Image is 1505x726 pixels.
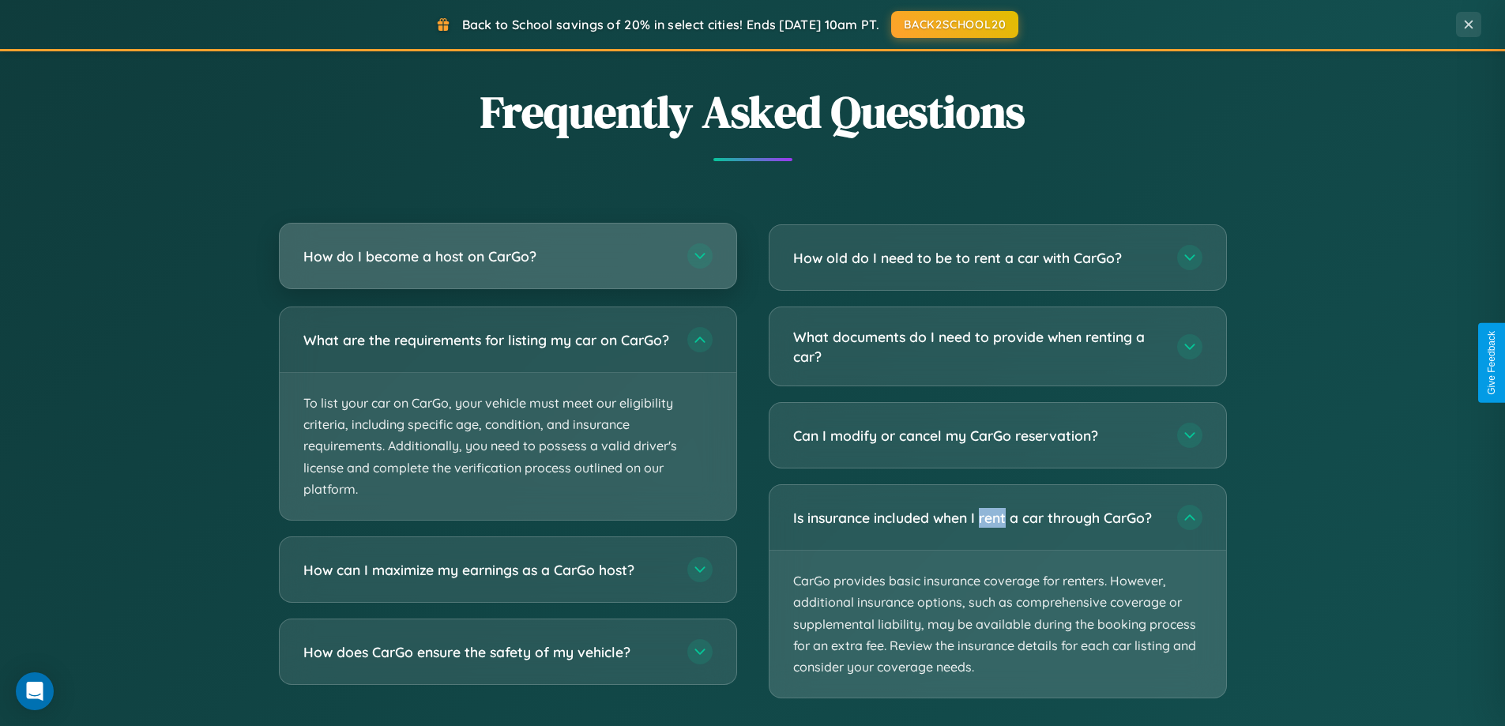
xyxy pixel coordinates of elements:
[303,560,672,580] h3: How can I maximize my earnings as a CarGo host?
[280,373,736,520] p: To list your car on CarGo, your vehicle must meet our eligibility criteria, including specific ag...
[16,672,54,710] div: Open Intercom Messenger
[303,330,672,350] h3: What are the requirements for listing my car on CarGo?
[793,426,1161,446] h3: Can I modify or cancel my CarGo reservation?
[793,327,1161,366] h3: What documents do I need to provide when renting a car?
[303,246,672,266] h3: How do I become a host on CarGo?
[793,508,1161,528] h3: Is insurance included when I rent a car through CarGo?
[1486,331,1497,395] div: Give Feedback
[462,17,879,32] span: Back to School savings of 20% in select cities! Ends [DATE] 10am PT.
[793,248,1161,268] h3: How old do I need to be to rent a car with CarGo?
[891,11,1018,38] button: BACK2SCHOOL20
[279,81,1227,142] h2: Frequently Asked Questions
[303,642,672,662] h3: How does CarGo ensure the safety of my vehicle?
[769,551,1226,698] p: CarGo provides basic insurance coverage for renters. However, additional insurance options, such ...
